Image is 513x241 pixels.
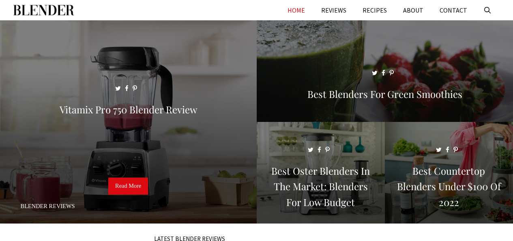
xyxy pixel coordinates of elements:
[385,214,513,222] a: Best Countertop Blenders Under $100 of 2022
[257,214,385,222] a: Best Oster Blenders in the Market: Blenders for Low Budget
[108,178,148,195] a: Read More
[21,203,75,209] a: Blender Reviews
